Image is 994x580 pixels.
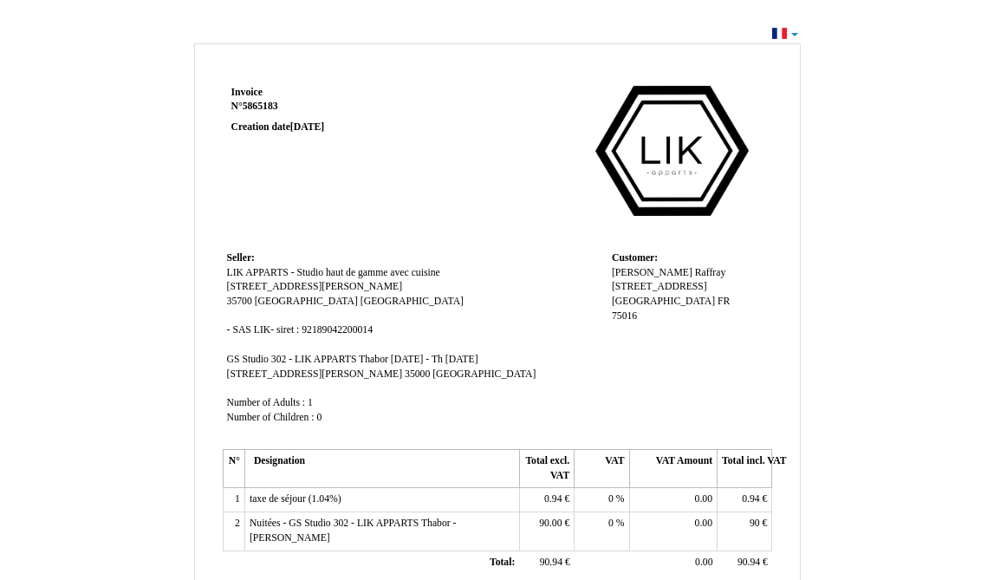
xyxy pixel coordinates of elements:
span: Total: [490,557,515,568]
span: FR [718,296,730,307]
td: € [519,512,574,551]
span: Seller: [227,252,255,264]
strong: N° [231,100,439,114]
th: VAT Amount [629,450,717,488]
span: 90.94 [540,557,562,568]
th: Total excl. VAT [519,450,574,488]
span: [GEOGRAPHIC_DATA] [255,296,358,307]
span: SAS LIK- siret : 92189042200014 [232,324,373,336]
span: 0 [608,518,614,529]
td: € [718,512,772,551]
td: € [718,551,772,575]
span: GS Studio 302 - LIK APPARTS Thabor [227,354,388,365]
span: [GEOGRAPHIC_DATA] [432,368,536,380]
strong: Creation date [231,121,325,133]
span: 75016 [612,310,637,322]
span: 0 [316,412,322,423]
td: € [718,488,772,512]
td: € [519,551,574,575]
span: 0.94 [742,493,759,505]
span: - [227,324,231,336]
span: 35700 [227,296,252,307]
td: € [519,488,574,512]
span: 5865183 [243,101,278,112]
span: Invoice [231,87,263,98]
span: Nuitées - GS Studio 302 - LIK APPARTS Thabor - [PERSON_NAME] [250,518,457,544]
span: 0 [608,493,614,505]
span: Number of Children : [227,412,315,423]
span: 90.94 [737,557,760,568]
span: 90.00 [539,518,562,529]
th: N° [223,450,244,488]
span: [GEOGRAPHIC_DATA] [361,296,464,307]
span: [DATE] - Th [DATE] [391,354,478,365]
span: taxe de séjour (1.04%) [250,493,341,505]
th: Total incl. VAT [718,450,772,488]
span: [STREET_ADDRESS][PERSON_NAME] [227,368,403,380]
span: 0.00 [695,493,712,505]
span: [STREET_ADDRESS] [612,281,707,292]
span: LIK APPARTS - Studio haut de gamme avec cuisine [227,267,440,278]
th: VAT [575,450,629,488]
span: 0.00 [695,518,712,529]
span: 0.94 [544,493,562,505]
span: Raffray [695,267,725,278]
td: 1 [223,488,244,512]
td: 2 [223,512,244,551]
span: [DATE] [290,121,324,133]
span: 90 [750,518,760,529]
td: % [575,488,629,512]
span: [GEOGRAPHIC_DATA] [612,296,715,307]
th: Designation [244,450,519,488]
span: [PERSON_NAME] [612,267,692,278]
span: 35000 [405,368,430,380]
span: 1 [308,397,313,408]
td: % [575,512,629,551]
span: 0.00 [695,557,712,568]
span: Number of Adults : [227,397,306,408]
span: [STREET_ADDRESS][PERSON_NAME] [227,281,403,292]
img: logo [575,86,768,216]
span: Customer: [612,252,658,264]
